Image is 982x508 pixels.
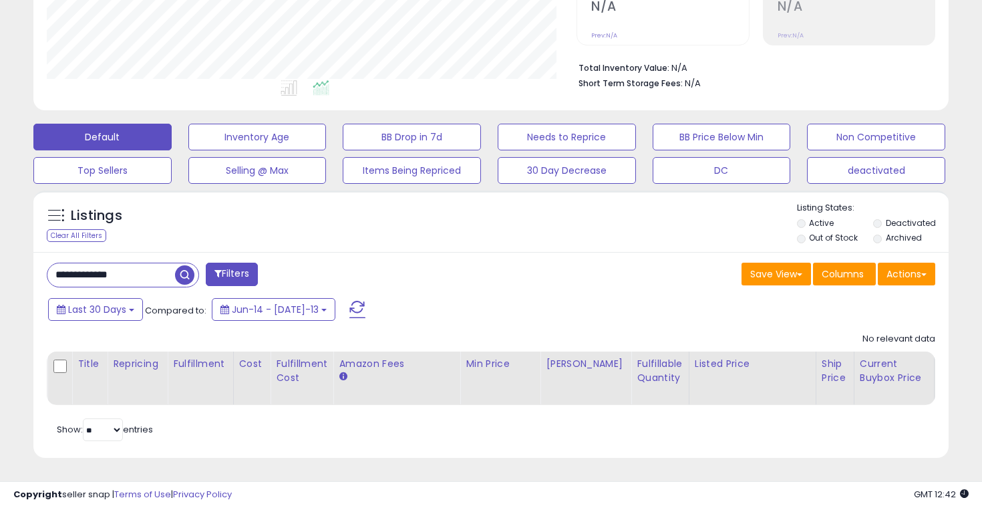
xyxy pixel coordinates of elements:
[173,357,227,371] div: Fulfillment
[591,31,617,39] small: Prev: N/A
[33,124,172,150] button: Default
[778,31,804,39] small: Prev: N/A
[498,124,636,150] button: Needs to Reprice
[862,333,935,346] div: No relevant data
[653,124,791,150] button: BB Price Below Min
[695,357,810,371] div: Listed Price
[813,263,876,285] button: Columns
[579,59,925,75] li: N/A
[232,303,319,316] span: Jun-14 - [DATE]-13
[809,232,858,243] label: Out of Stock
[13,489,232,501] div: seller snap | |
[546,357,625,371] div: [PERSON_NAME]
[653,157,791,184] button: DC
[343,124,481,150] button: BB Drop in 7d
[822,357,848,385] div: Ship Price
[77,357,102,371] div: Title
[807,124,945,150] button: Non Competitive
[57,423,153,436] span: Show: entries
[276,357,327,385] div: Fulfillment Cost
[807,157,945,184] button: deactivated
[339,371,347,383] small: Amazon Fees.
[212,298,335,321] button: Jun-14 - [DATE]-13
[878,263,935,285] button: Actions
[206,263,258,286] button: Filters
[822,267,864,281] span: Columns
[68,303,126,316] span: Last 30 Days
[114,488,171,501] a: Terms of Use
[145,304,206,317] span: Compared to:
[886,217,936,229] label: Deactivated
[188,157,327,184] button: Selling @ Max
[860,357,929,385] div: Current Buybox Price
[71,207,122,225] h5: Listings
[466,357,534,371] div: Min Price
[47,229,106,242] div: Clear All Filters
[48,298,143,321] button: Last 30 Days
[579,62,669,74] b: Total Inventory Value:
[33,157,172,184] button: Top Sellers
[579,78,683,89] b: Short Term Storage Fees:
[809,217,834,229] label: Active
[637,357,683,385] div: Fulfillable Quantity
[13,488,62,501] strong: Copyright
[742,263,811,285] button: Save View
[685,77,701,90] span: N/A
[343,157,481,184] button: Items Being Repriced
[797,202,949,215] p: Listing States:
[173,488,232,501] a: Privacy Policy
[886,232,922,243] label: Archived
[498,157,636,184] button: 30 Day Decrease
[239,357,265,371] div: Cost
[339,357,454,371] div: Amazon Fees
[914,488,969,501] span: 2025-08-13 12:42 GMT
[188,124,327,150] button: Inventory Age
[113,357,162,371] div: Repricing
